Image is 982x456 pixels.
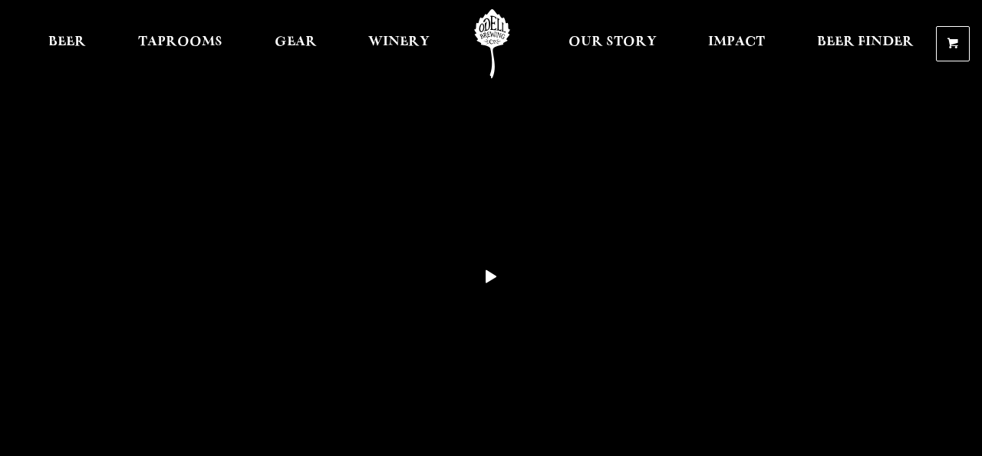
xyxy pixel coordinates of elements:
[463,9,521,78] a: Odell Home
[128,9,232,78] a: Taprooms
[138,36,222,48] span: Taprooms
[708,36,765,48] span: Impact
[368,36,430,48] span: Winery
[48,36,86,48] span: Beer
[807,9,924,78] a: Beer Finder
[698,9,775,78] a: Impact
[559,9,667,78] a: Our Story
[817,36,914,48] span: Beer Finder
[265,9,327,78] a: Gear
[358,9,440,78] a: Winery
[275,36,317,48] span: Gear
[568,36,657,48] span: Our Story
[38,9,96,78] a: Beer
